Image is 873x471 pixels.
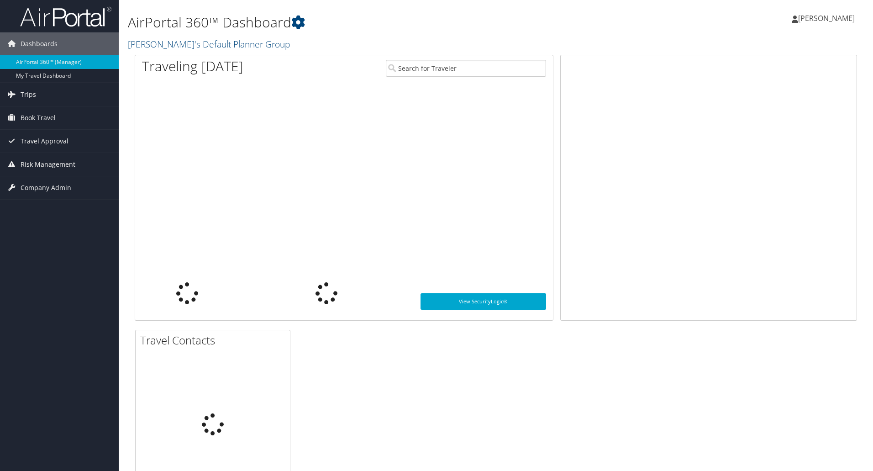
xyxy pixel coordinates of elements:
[20,6,111,27] img: airportal-logo.png
[128,38,292,50] a: [PERSON_NAME]'s Default Planner Group
[140,333,290,348] h2: Travel Contacts
[21,176,71,199] span: Company Admin
[798,13,855,23] span: [PERSON_NAME]
[21,32,58,55] span: Dashboards
[21,130,68,153] span: Travel Approval
[21,83,36,106] span: Trips
[142,57,243,76] h1: Traveling [DATE]
[21,106,56,129] span: Book Travel
[421,293,546,310] a: View SecurityLogic®
[21,153,75,176] span: Risk Management
[128,13,619,32] h1: AirPortal 360™ Dashboard
[386,60,546,77] input: Search for Traveler
[792,5,864,32] a: [PERSON_NAME]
